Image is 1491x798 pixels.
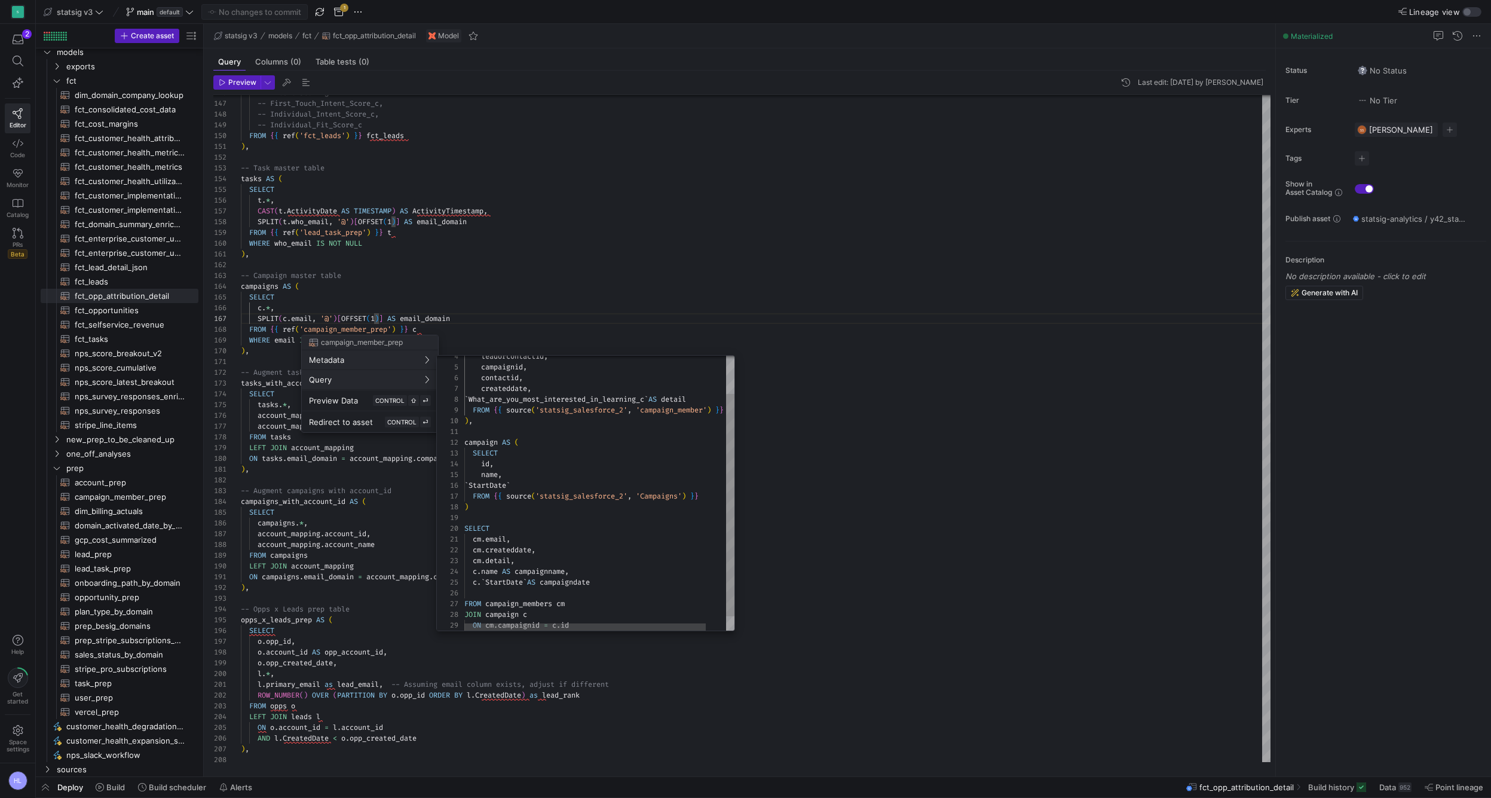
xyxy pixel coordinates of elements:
div: 12 [437,437,458,448]
span: ) [464,502,469,512]
span: ON [473,620,481,630]
span: CONTROL [375,397,405,404]
div: 11 [437,426,458,437]
span: } [715,405,720,415]
span: SELECT [464,524,489,533]
span: , [506,534,510,544]
div: 18 [437,502,458,512]
span: 'Campaigns' [636,491,682,501]
span: campaignname [515,567,565,576]
span: Preview Data [309,396,358,405]
span: , [469,416,473,426]
span: campaign_members [485,599,552,609]
div: 25 [437,577,458,588]
div: 7 [437,383,458,394]
div: 27 [437,598,458,609]
span: , [527,384,531,393]
span: ` [481,577,485,587]
span: . [481,534,485,544]
span: c [473,577,477,587]
span: ⏎ [422,418,428,426]
span: , [519,373,523,383]
span: ⇧ [411,397,417,404]
span: { [498,491,502,501]
div: 5 [437,362,458,372]
span: ` [644,395,648,404]
div: 23 [437,555,458,566]
span: AS [648,395,657,404]
span: name [481,567,498,576]
span: cm [473,534,481,544]
span: name [481,470,498,479]
span: { [494,405,498,415]
span: ) [464,416,469,426]
span: . [556,620,561,630]
span: source [506,405,531,415]
span: ( [531,405,535,415]
span: createddate [485,545,531,555]
span: ( [515,438,519,447]
div: 16 [437,480,458,491]
span: { [498,405,502,415]
div: 28 [437,609,458,620]
div: 10 [437,415,458,426]
span: = [544,620,548,630]
span: ` [506,481,510,490]
span: campaignid [481,362,523,372]
span: campaign [485,610,519,619]
span: campaignid [498,620,540,630]
span: FROM [473,405,489,415]
div: 24 [437,566,458,577]
span: SELECT [473,448,498,458]
span: createddate [481,384,527,393]
span: } [720,405,724,415]
span: cm [485,620,494,630]
span: Query [309,375,332,384]
span: { [494,491,498,501]
span: campaigndate [540,577,590,587]
span: cm [556,599,565,609]
span: ) [707,405,711,415]
span: . [481,545,485,555]
div: 6 [437,372,458,383]
span: } [690,491,694,501]
div: 9 [437,405,458,415]
div: 20 [437,523,458,534]
span: 'statsig_salesforce_2' [535,491,627,501]
div: 8 [437,394,458,405]
div: 13 [437,448,458,458]
span: FROM [473,491,489,501]
span: c [552,620,556,630]
span: . [481,556,485,565]
span: . [477,577,481,587]
span: detail [485,556,510,565]
div: 14 [437,458,458,469]
span: campaign [464,438,498,447]
div: 29 [437,620,458,631]
span: ( [531,491,535,501]
span: ⏎ [422,397,428,404]
span: } [694,491,699,501]
span: , [489,459,494,469]
span: AS [502,438,510,447]
span: c [523,610,527,619]
span: . [494,620,498,630]
span: ) [682,491,686,501]
div: 22 [437,545,458,555]
span: id [561,620,569,630]
span: AS [502,567,510,576]
span: What_are_you_most_interested_in_learning_c [469,395,644,404]
span: contactid [481,373,519,383]
div: 26 [437,588,458,598]
span: cm [473,545,481,555]
span: source [506,491,531,501]
span: cm [473,556,481,565]
span: ` [464,481,469,490]
div: 21 [437,534,458,545]
span: , [531,545,535,555]
span: StartDate [485,577,523,587]
span: . [477,567,481,576]
span: JOIN [464,610,481,619]
div: 15 [437,469,458,480]
span: , [510,556,515,565]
